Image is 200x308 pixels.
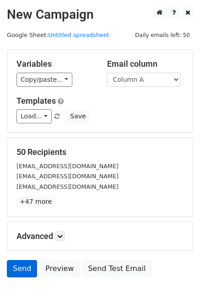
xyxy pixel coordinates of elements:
[16,59,93,69] h5: Variables
[82,260,151,277] a: Send Test Email
[16,73,72,87] a: Copy/paste...
[7,7,193,22] h2: New Campaign
[16,173,119,180] small: [EMAIL_ADDRESS][DOMAIN_NAME]
[107,59,184,69] h5: Email column
[7,260,37,277] a: Send
[16,231,184,241] h5: Advanced
[16,183,119,190] small: [EMAIL_ADDRESS][DOMAIN_NAME]
[16,163,119,170] small: [EMAIL_ADDRESS][DOMAIN_NAME]
[16,147,184,157] h5: 50 Recipients
[16,196,55,207] a: +47 more
[66,109,90,123] button: Save
[16,109,52,123] a: Load...
[48,32,109,38] a: Untitled spreadsheet
[7,32,109,38] small: Google Sheet:
[132,32,193,38] a: Daily emails left: 50
[39,260,80,277] a: Preview
[16,96,56,106] a: Templates
[132,30,193,40] span: Daily emails left: 50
